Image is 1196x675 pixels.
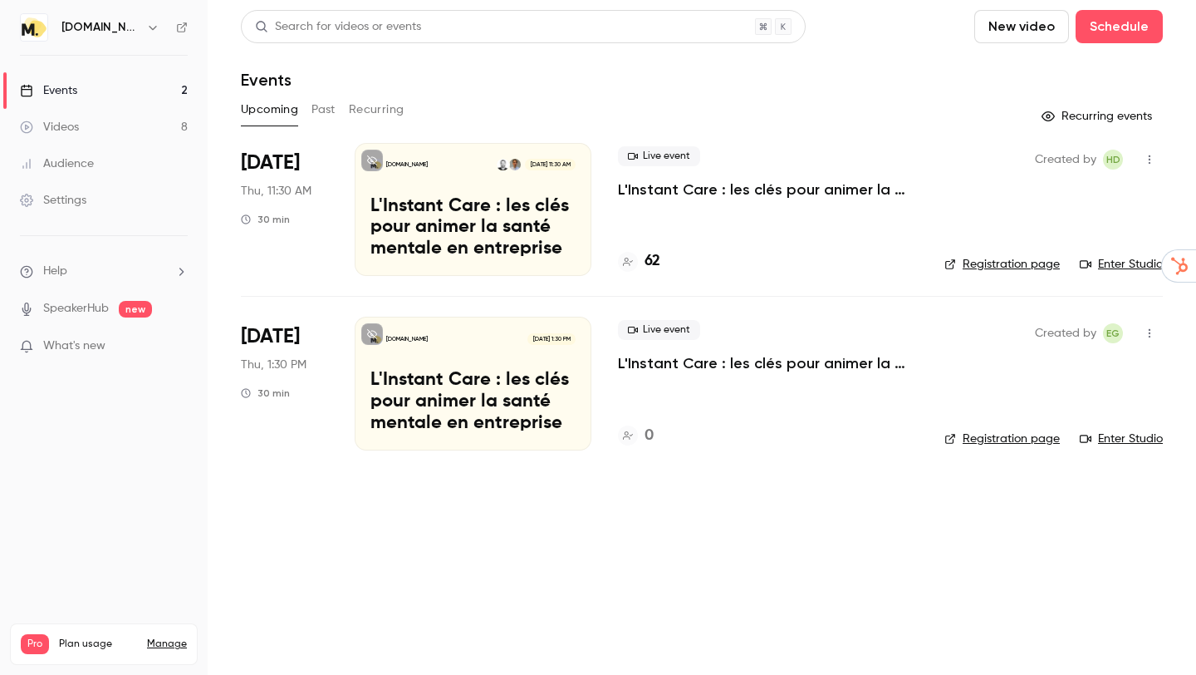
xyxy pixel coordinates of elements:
p: L'Instant Care : les clés pour animer la santé mentale en entreprise [370,370,576,434]
div: Events [20,82,77,99]
h6: [DOMAIN_NAME] [61,19,140,36]
a: Registration page [944,256,1060,273]
span: Héloïse Delecroix [1103,150,1123,170]
span: [DATE] [241,323,300,350]
span: Created by [1035,150,1096,170]
button: Upcoming [241,96,298,123]
div: 30 min [241,213,290,226]
img: Emile Garnier [497,159,508,170]
h4: 0 [645,425,654,447]
span: [DATE] 11:30 AM [525,159,575,170]
button: New video [974,10,1069,43]
div: Search for videos or events [255,18,421,36]
button: Recurring [349,96,404,123]
a: L'Instant Care : les clés pour animer la santé mentale en entreprise[DOMAIN_NAME][DATE] 1:30 PML'... [355,317,591,450]
button: Recurring events [1034,103,1163,130]
div: Settings [20,192,86,209]
a: L'Instant Care : les clés pour animer la santé mentale en entreprise [618,180,918,200]
h4: 62 [645,250,660,273]
img: moka.care [21,14,47,41]
div: Audience [20,155,94,172]
a: 62 [618,250,660,273]
span: Live event [618,320,700,340]
iframe: Noticeable Trigger [168,339,188,354]
span: Emile Garnier [1103,323,1123,343]
img: Hugo Viguier [509,159,521,170]
span: Thu, 11:30 AM [241,183,311,200]
a: L'Instant Care : les clés pour animer la santé mentale en entreprise[DOMAIN_NAME]Hugo ViguierEmil... [355,143,591,276]
span: [DATE] [241,150,300,176]
a: SpeakerHub [43,300,109,318]
div: Sep 18 Thu, 11:30 AM (Europe/Paris) [241,143,328,276]
span: Created by [1035,323,1096,343]
span: Plan usage [59,638,137,651]
button: Past [311,96,336,123]
button: Schedule [1076,10,1163,43]
span: Live event [618,146,700,166]
span: [DATE] 1:30 PM [527,333,575,345]
span: new [119,301,152,318]
a: Enter Studio [1080,256,1163,273]
a: Enter Studio [1080,431,1163,447]
span: Thu, 1:30 PM [241,357,306,373]
h1: Events [241,70,292,90]
span: HD [1106,150,1120,170]
div: Videos [20,119,79,135]
p: L'Instant Care : les clés pour animer la santé mentale en entreprise [370,196,576,260]
div: Nov 27 Thu, 1:30 PM (Europe/Paris) [241,317,328,450]
a: L'Instant Care : les clés pour animer la santé mentale en entreprise [618,353,918,373]
li: help-dropdown-opener [20,263,188,280]
div: 30 min [241,387,290,400]
p: [DOMAIN_NAME] [386,160,428,169]
span: What's new [43,337,105,355]
span: EG [1106,323,1120,343]
span: Help [43,263,67,280]
p: [DOMAIN_NAME] [386,335,428,343]
a: Manage [147,638,187,651]
a: 0 [618,425,654,447]
span: Pro [21,634,49,654]
a: Registration page [944,431,1060,447]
